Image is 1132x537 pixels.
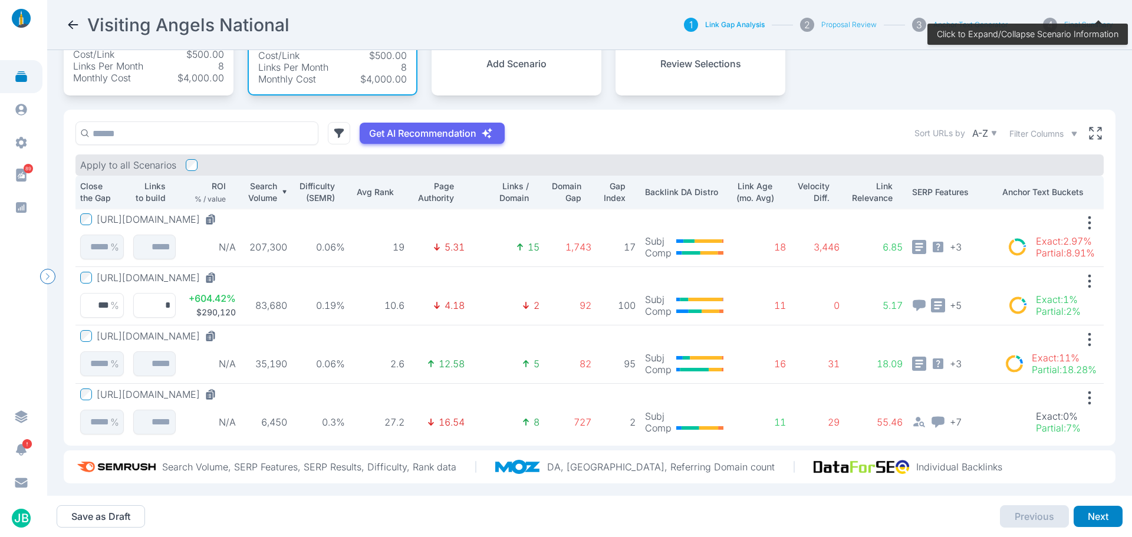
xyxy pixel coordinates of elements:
[97,388,221,400] button: [URL][DOMAIN_NAME]
[795,180,830,204] p: Velocity Diff.
[177,72,224,84] p: $4,000.00
[245,299,287,311] p: 83,680
[439,358,465,370] p: 12.58
[1009,128,1078,140] button: Filter Columns
[684,18,698,32] div: 1
[645,410,672,422] p: Subj
[914,127,965,139] label: Sort URLs by
[950,415,962,428] span: + 7
[354,416,404,428] p: 27.2
[354,358,404,370] p: 2.6
[547,461,775,473] p: DA, [GEOGRAPHIC_DATA], Referring Domain count
[601,241,635,253] p: 17
[735,241,786,253] p: 18
[245,358,287,370] p: 35,190
[297,299,345,311] p: 0.19%
[849,416,903,428] p: 55.46
[195,195,226,204] p: % / value
[645,247,672,259] p: Comp
[795,416,840,428] p: 29
[162,461,456,473] p: Search Volume, SERP Features, SERP Results, Difficulty, Rank data
[601,180,626,204] p: Gap Index
[439,416,465,428] p: 16.54
[528,241,539,253] p: 15
[916,461,1002,473] p: Individual Backlinks
[645,305,672,317] p: Comp
[1036,247,1095,259] p: Partial : 8.91%
[549,241,591,253] p: 1,743
[185,416,236,428] p: N/A
[1036,294,1081,305] p: Exact : 1%
[73,48,114,60] p: Cost/Link
[912,186,993,198] p: SERP Features
[814,460,916,474] img: data_for_seo_logo.e5120ddb.png
[73,60,143,72] p: Links Per Month
[7,9,35,28] img: linklaunch_small.2ae18699.png
[735,358,786,370] p: 16
[1000,505,1069,528] button: Previous
[185,241,236,253] p: N/A
[245,416,287,428] p: 6,450
[401,61,407,73] p: 8
[297,358,345,370] p: 0.06%
[601,299,635,311] p: 100
[445,299,465,311] p: 4.18
[534,358,539,370] p: 5
[360,73,407,85] p: $4,000.00
[735,299,786,311] p: 11
[80,159,176,171] p: Apply to all Scenarios
[297,180,334,204] p: Difficulty (SEMR)
[1036,235,1095,247] p: Exact : 2.97%
[1036,305,1081,317] p: Partial : 2%
[534,416,539,428] p: 8
[80,180,114,204] p: Close the Gap
[970,125,1000,141] button: A-Z
[937,28,1118,40] p: Click to Expand/Collapse Scenario Information
[110,358,119,370] p: %
[258,73,316,85] p: Monthly Cost
[360,123,505,144] button: Get AI Recommendation
[369,50,407,61] p: $500.00
[212,180,226,192] p: ROI
[933,20,1008,29] button: Anchor Text Generator
[549,358,591,370] p: 82
[1032,352,1097,364] p: Exact : 11%
[549,299,591,311] p: 92
[735,180,775,204] p: Link Age (mo. Avg)
[97,272,221,284] button: [URL][DOMAIN_NAME]
[645,186,726,198] p: Backlink DA Distro
[1043,18,1057,32] div: 4
[849,299,903,311] p: 5.17
[645,294,672,305] p: Subj
[972,127,988,139] p: A-Z
[73,72,131,84] p: Monthly Cost
[601,416,635,428] p: 2
[645,352,672,364] p: Subj
[110,416,119,428] p: %
[645,364,672,375] p: Comp
[735,416,786,428] p: 11
[110,241,119,253] p: %
[1036,422,1081,434] p: Partial : 7%
[245,241,287,253] p: 207,300
[795,358,840,370] p: 31
[258,50,300,61] p: Cost/Link
[849,180,892,204] p: Link Relevance
[73,455,162,479] img: semrush_logo.573af308.png
[414,180,454,204] p: Page Authority
[645,235,672,247] p: Subj
[474,180,529,204] p: Links / Domain
[24,164,33,173] span: 89
[800,18,814,32] div: 2
[1032,364,1097,375] p: Partial : 18.28%
[110,299,119,311] p: %
[705,20,765,29] button: Link Gap Analysis
[795,299,840,311] p: 0
[57,505,145,528] button: Save as Draft
[87,14,289,35] h2: Visiting Angels National
[950,357,962,370] span: + 3
[601,358,635,370] p: 95
[549,416,591,428] p: 727
[97,330,221,342] button: [URL][DOMAIN_NAME]
[1002,186,1099,198] p: Anchor Text Buckets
